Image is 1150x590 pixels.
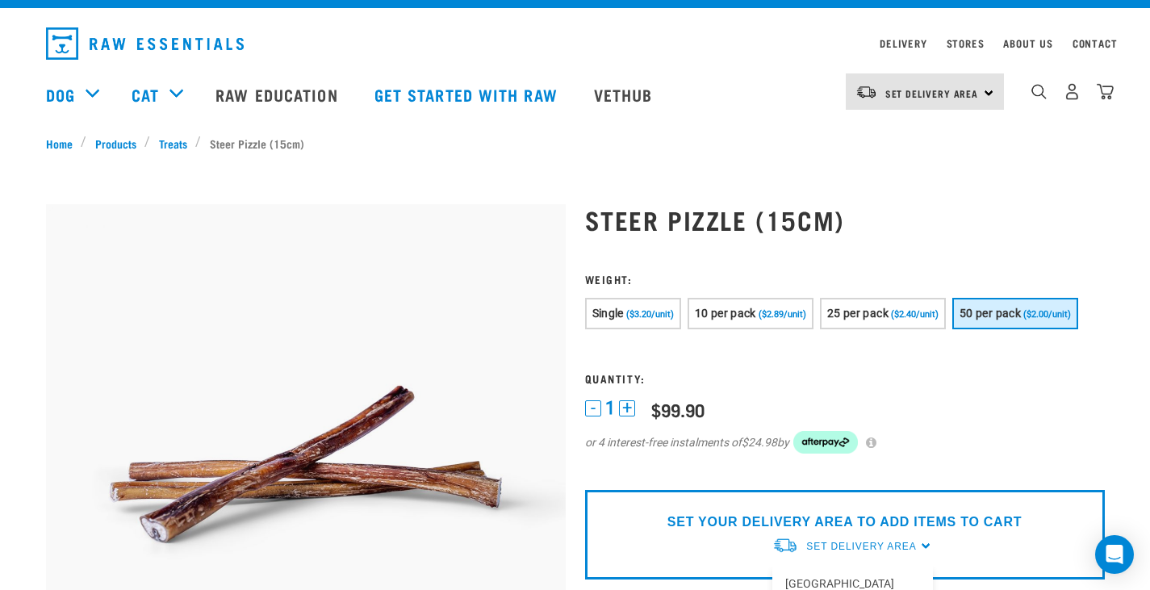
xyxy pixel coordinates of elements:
button: 25 per pack ($2.40/unit) [820,298,946,329]
button: Single ($3.20/unit) [585,298,681,329]
span: ($2.89/unit) [759,309,806,320]
a: Products [86,135,144,152]
img: van-moving.png [772,537,798,554]
span: 25 per pack [827,307,889,320]
a: Dog [46,82,75,107]
a: Get started with Raw [358,62,578,127]
p: SET YOUR DELIVERY AREA TO ADD ITEMS TO CART [667,513,1022,532]
a: Delivery [880,40,926,46]
button: + [619,400,635,416]
h3: Weight: [585,273,1105,285]
a: Contact [1073,40,1118,46]
a: Cat [132,82,159,107]
span: Set Delivery Area [806,541,916,552]
a: Stores [947,40,985,46]
img: user.png [1064,83,1081,100]
img: home-icon@2x.png [1097,83,1114,100]
img: van-moving.png [855,85,877,99]
span: ($3.20/unit) [626,309,674,320]
div: Open Intercom Messenger [1095,535,1134,574]
span: 50 per pack [960,307,1021,320]
button: 10 per pack ($2.89/unit) [688,298,813,329]
a: Home [46,135,82,152]
nav: dropdown navigation [33,21,1118,66]
h3: Quantity: [585,372,1105,384]
span: 10 per pack [695,307,756,320]
img: home-icon-1@2x.png [1031,84,1047,99]
span: $24.98 [742,434,777,451]
div: $99.90 [651,400,705,420]
span: 1 [605,400,615,416]
a: About Us [1003,40,1052,46]
span: ($2.00/unit) [1023,309,1071,320]
div: or 4 interest-free instalments of by [585,431,1105,454]
button: - [585,400,601,416]
img: Afterpay [793,431,858,454]
h1: Steer Pizzle (15cm) [585,205,1105,234]
span: ($2.40/unit) [891,309,939,320]
a: Raw Education [199,62,358,127]
span: Set Delivery Area [885,90,979,96]
span: Single [592,307,624,320]
img: Raw Essentials Logo [46,27,244,60]
button: 50 per pack ($2.00/unit) [952,298,1078,329]
nav: breadcrumbs [46,135,1105,152]
a: Vethub [578,62,673,127]
a: Treats [150,135,195,152]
